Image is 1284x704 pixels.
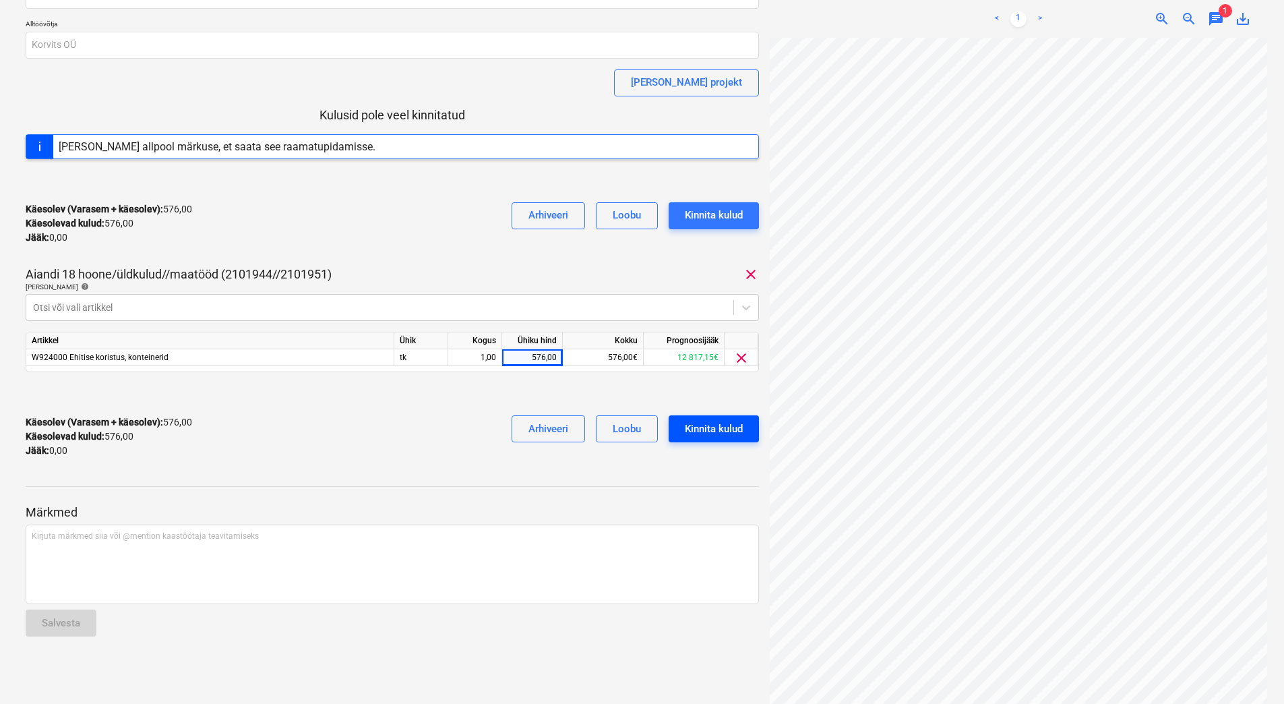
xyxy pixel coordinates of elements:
button: Kinnita kulud [669,202,759,229]
button: Loobu [596,202,658,229]
p: 0,00 [26,231,67,245]
div: Ühik [394,332,448,349]
div: 12 817,15€ [644,349,725,366]
p: 576,00 [26,216,133,231]
span: clear [733,350,750,366]
strong: Käesolevad kulud : [26,431,104,442]
div: Kokku [563,332,644,349]
div: Kinnita kulud [685,206,743,224]
div: 1,00 [454,349,496,366]
div: Kinnita kulud [685,420,743,438]
a: Previous page [989,11,1005,27]
p: Alltöövõtja [26,20,759,31]
strong: Käesolev (Varasem + käesolev) : [26,417,163,428]
div: Artikkel [26,332,394,349]
p: 0,00 [26,444,67,458]
strong: Käesolev (Varasem + käesolev) : [26,204,163,214]
div: Arhiveeri [528,420,568,438]
div: Prognoosijääk [644,332,725,349]
div: tk [394,349,448,366]
strong: Käesolevad kulud : [26,218,104,229]
button: Arhiveeri [512,202,585,229]
span: help [78,283,89,291]
span: zoom_out [1181,11,1197,27]
span: zoom_in [1154,11,1170,27]
button: Arhiveeri [512,415,585,442]
button: Loobu [596,415,658,442]
input: Alltöövõtja [26,32,759,59]
iframe: Chat Widget [1217,639,1284,704]
span: clear [743,266,759,283]
p: 576,00 [26,202,192,216]
div: Ühiku hind [502,332,563,349]
p: Aiandi 18 hoone/üldkulud//maatööd (2101944//2101951) [26,266,332,283]
div: [PERSON_NAME] projekt [631,74,742,91]
span: chat [1208,11,1224,27]
div: 576,00€ [563,349,644,366]
div: 576,00 [508,349,557,366]
p: 576,00 [26,415,192,430]
div: [PERSON_NAME] allpool märkuse, et saata see raamatupidamisse. [59,140,375,153]
span: 1 [1219,4,1232,18]
div: Loobu [613,206,641,224]
p: Märkmed [26,504,759,521]
a: Next page [1032,11,1048,27]
p: 576,00 [26,430,133,444]
strong: Jääk : [26,232,49,243]
span: W924000 Ehitise koristus, konteinerid [32,353,169,362]
div: Arhiveeri [528,206,568,224]
span: save_alt [1235,11,1251,27]
button: [PERSON_NAME] projekt [614,69,759,96]
div: Kogus [448,332,502,349]
div: [PERSON_NAME] [26,283,759,291]
div: Loobu [613,420,641,438]
strong: Jääk : [26,445,49,456]
a: Page 1 is your current page [1010,11,1027,27]
p: Kulusid pole veel kinnitatud [26,107,759,123]
button: Kinnita kulud [669,415,759,442]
